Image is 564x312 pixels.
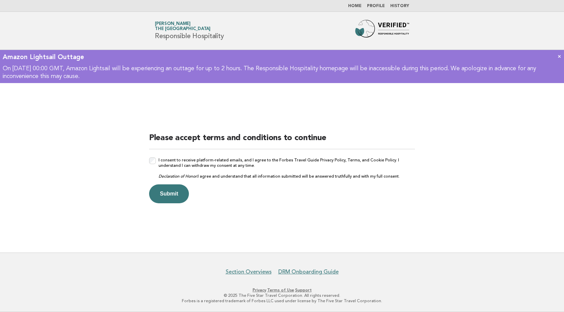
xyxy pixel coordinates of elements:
span: The [GEOGRAPHIC_DATA] [155,27,210,31]
button: Submit [149,184,189,203]
a: [PERSON_NAME]The [GEOGRAPHIC_DATA] [155,22,210,31]
a: Terms of Use [267,288,294,292]
p: Forbes is a registered trademark of Forbes LLC used under license by The Five Star Travel Corpora... [76,298,488,304]
a: Section Overviews [226,268,272,275]
p: On [DATE] 00:00 GMT, Amazon Lightsail will be experiencing an outtage for up to 2 hours. The Resp... [3,65,561,81]
em: Declaration of Honor: [159,174,198,179]
a: DRM Onboarding Guide [278,268,339,275]
a: History [390,4,409,8]
a: × [558,53,561,60]
label: I consent to receive platform-related emails, and I agree to the Forbes Travel Guide Privacy Poli... [159,157,415,179]
p: · · [76,287,488,293]
div: Amazon Lightsail Outtage [3,53,561,61]
h1: Responsible Hospitality [155,22,224,40]
h2: Please accept terms and conditions to continue [149,133,415,149]
a: Profile [367,4,385,8]
p: © 2025 The Five Star Travel Corporation. All rights reserved. [76,293,488,298]
a: Privacy [253,288,266,292]
a: Support [295,288,312,292]
img: Forbes Travel Guide [355,20,409,42]
a: Home [348,4,362,8]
